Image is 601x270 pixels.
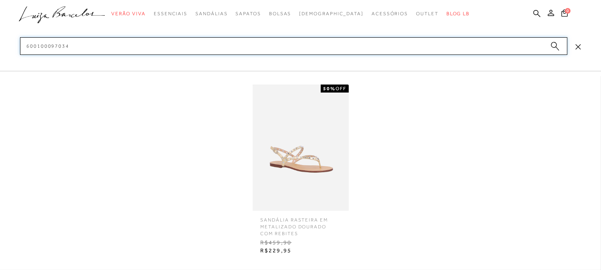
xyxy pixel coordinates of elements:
[372,11,408,16] span: Acessórios
[255,211,347,237] span: SANDÁLIA RASTEIRA EM METALIZADO DOURADO COM REBITES
[299,11,364,16] span: [DEMOGRAPHIC_DATA]
[323,86,336,91] strong: 50%
[559,9,570,20] button: 0
[446,11,470,16] span: BLOG LB
[255,245,347,257] span: R$229,95
[565,8,571,14] span: 0
[269,6,291,21] a: categoryNavScreenReaderText
[372,6,408,21] a: categoryNavScreenReaderText
[111,6,146,21] a: categoryNavScreenReaderText
[195,6,227,21] a: categoryNavScreenReaderText
[235,11,261,16] span: Sapatos
[416,11,438,16] span: Outlet
[154,6,187,21] a: categoryNavScreenReaderText
[154,11,187,16] span: Essenciais
[235,6,261,21] a: categoryNavScreenReaderText
[20,37,567,55] input: Buscar.
[416,6,438,21] a: categoryNavScreenReaderText
[269,11,291,16] span: Bolsas
[446,6,470,21] a: BLOG LB
[111,11,146,16] span: Verão Viva
[255,237,347,249] span: R$459,90
[253,85,349,211] img: SANDÁLIA RASTEIRA EM METALIZADO DOURADO COM REBITES
[336,86,346,91] span: OFF
[299,6,364,21] a: noSubCategoriesText
[195,11,227,16] span: Sandálias
[251,85,351,257] a: SANDÁLIA RASTEIRA EM METALIZADO DOURADO COM REBITES 50%OFF SANDÁLIA RASTEIRA EM METALIZADO DOURAD...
